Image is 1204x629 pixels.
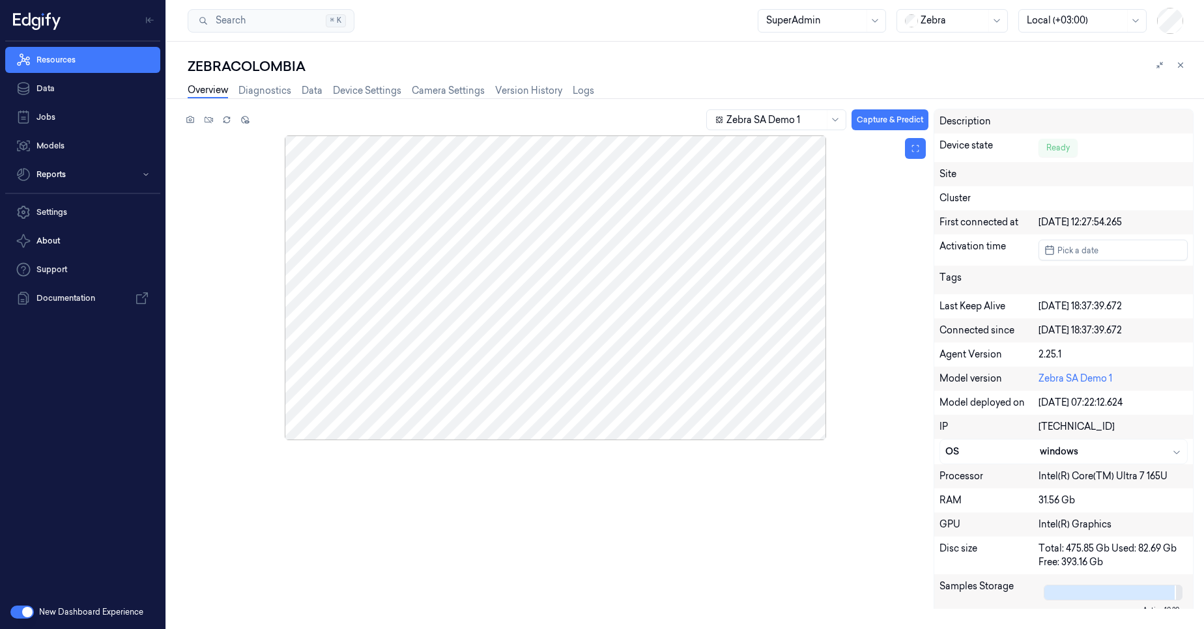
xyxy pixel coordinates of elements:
div: [TECHNICAL_ID] [1039,420,1188,434]
div: 2.25.1 [1039,348,1188,361]
span: Pick a date [1055,244,1098,257]
div: Last Keep Alive [939,300,1039,313]
button: Search⌘K [188,9,354,33]
div: IP [939,420,1039,434]
a: Diagnostics [238,84,291,98]
div: [DATE] 12:27:54.265 [1039,216,1188,229]
div: Model deployed on [939,396,1039,410]
div: RAM [939,494,1039,507]
a: Zebra SA Demo 1 [1039,372,1112,384]
a: Logs [573,84,594,98]
a: Data [302,84,322,98]
div: ZEBRACOLOMBIA [188,57,1194,76]
a: Overview [188,83,228,98]
div: OS [945,445,1040,458]
button: OSwindows [940,440,1187,464]
div: First connected at [939,216,1039,229]
button: Capture & Predict [852,109,928,130]
div: Description [939,115,1039,128]
a: Settings [5,199,160,225]
div: [DATE] 18:37:39.672 [1039,300,1188,313]
button: Pick a date [1039,240,1188,260]
button: Toggle Navigation [139,10,160,31]
a: Data [5,76,160,102]
div: Processor [939,469,1039,483]
div: Agent Version [939,348,1039,361]
div: Total: 475.85 Gb Used: 82.69 Gb Free: 393.16 Gb [1039,542,1188,569]
a: Models [5,133,160,159]
div: [DATE] 07:22:12.624 [1039,396,1188,410]
div: windows [1040,445,1182,458]
div: Intel(R) Graphics [1039,518,1188,531]
button: Reports [5,161,160,188]
div: GPU [939,518,1039,531]
div: [DATE] 18:37:39.672 [1039,324,1188,337]
div: Activation time [939,240,1039,260]
span: Search [210,14,246,27]
a: Support [5,257,160,283]
a: Jobs [5,104,160,130]
div: Cluster [939,191,1188,205]
div: Connected since [939,324,1039,337]
a: Resources [5,47,160,73]
div: Tags [939,271,1039,289]
div: 31.56 Gb [1039,494,1188,507]
div: Ready [1039,139,1078,157]
a: Documentation [5,285,160,311]
div: Site [939,167,1188,181]
div: Intel(R) Core(TM) Ultra 7 165U [1039,469,1188,483]
span: Active: 10.20 GB [1143,606,1182,625]
button: About [5,228,160,254]
div: Disc size [939,542,1039,569]
div: Device state [939,139,1039,157]
a: Device Settings [333,84,401,98]
a: Version History [495,84,562,98]
div: Model version [939,372,1039,385]
a: Camera Settings [412,84,485,98]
